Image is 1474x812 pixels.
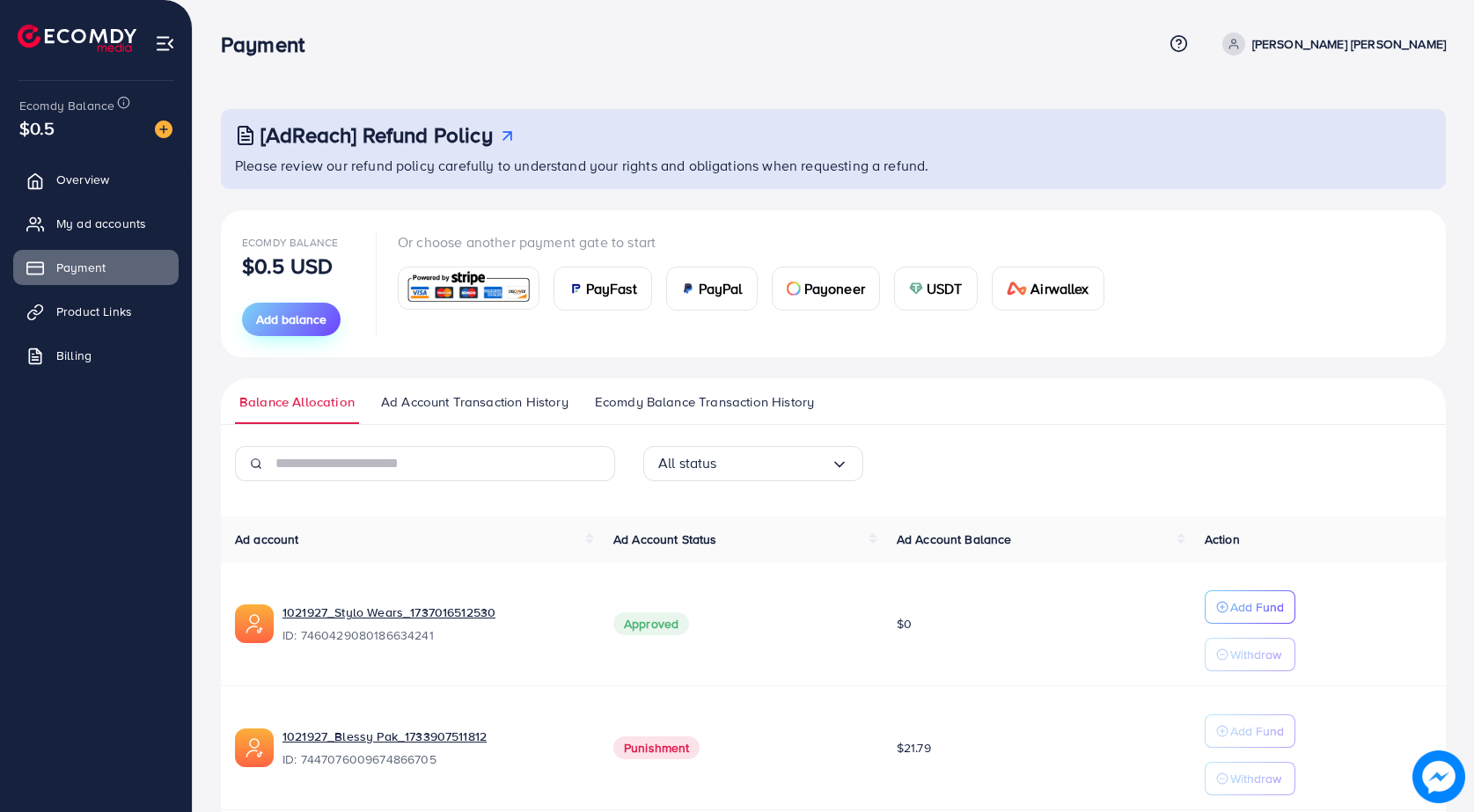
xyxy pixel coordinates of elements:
[56,259,106,276] span: Payment
[13,250,179,285] a: Payment
[13,206,179,241] a: My ad accounts
[260,122,493,148] h3: [AdReach] Refund Policy
[13,338,179,373] a: Billing
[804,278,865,299] span: Payoneer
[155,121,172,138] img: image
[1205,530,1240,548] span: Action
[19,97,114,114] span: Ecomdy Balance
[1205,590,1295,624] button: Add Fund
[1230,596,1284,618] p: Add Fund
[1030,278,1089,299] span: Airwallex
[221,32,319,57] h3: Payment
[19,115,55,141] span: $0.5
[909,282,923,296] img: card
[894,267,978,311] a: cardUSDT
[787,282,801,296] img: card
[681,282,695,296] img: card
[282,750,585,768] span: ID: 7447076009674866705
[242,303,341,336] button: Add balance
[282,728,487,745] a: 1021927_Blessy Pak_1733907511812
[772,267,880,311] a: cardPayoneer
[1215,33,1446,55] a: [PERSON_NAME] [PERSON_NAME]
[1205,714,1295,748] button: Add Fund
[658,450,717,477] span: All status
[1252,33,1446,55] p: [PERSON_NAME] [PERSON_NAME]
[18,25,136,52] img: logo
[235,530,299,548] span: Ad account
[398,267,539,310] a: card
[1412,750,1465,803] img: image
[554,267,652,311] a: cardPayFast
[897,739,931,757] span: $21.79
[1230,768,1281,789] p: Withdraw
[666,267,758,311] a: cardPayPal
[568,282,583,296] img: card
[613,530,717,548] span: Ad Account Status
[282,604,495,621] a: 1021927_Stylo Wears_1737016512530
[404,269,533,307] img: card
[613,612,689,635] span: Approved
[242,255,333,276] p: $0.5 USD
[239,392,355,412] span: Balance Allocation
[927,278,963,299] span: USDT
[56,171,109,188] span: Overview
[1205,762,1295,795] button: Withdraw
[717,450,831,477] input: Search for option
[381,392,568,412] span: Ad Account Transaction History
[282,604,585,644] div: <span class='underline'>1021927_Stylo Wears_1737016512530</span></br>7460429080186634241
[235,604,274,643] img: ic-ads-acc.e4c84228.svg
[586,278,637,299] span: PayFast
[256,311,326,328] span: Add balance
[992,267,1104,311] a: cardAirwallex
[613,736,700,759] span: Punishment
[13,162,179,197] a: Overview
[155,33,175,54] img: menu
[897,615,912,633] span: $0
[13,294,179,329] a: Product Links
[56,215,146,232] span: My ad accounts
[242,235,338,250] span: Ecomdy Balance
[56,347,92,364] span: Billing
[235,728,274,767] img: ic-ads-acc.e4c84228.svg
[398,231,1118,252] p: Or choose another payment gate to start
[1230,721,1284,742] p: Add Fund
[56,303,132,320] span: Product Links
[897,530,1012,548] span: Ad Account Balance
[235,155,1435,176] p: Please review our refund policy carefully to understand your rights and obligations when requesti...
[1205,638,1295,671] button: Withdraw
[1230,644,1281,665] p: Withdraw
[282,626,585,644] span: ID: 7460429080186634241
[282,728,585,768] div: <span class='underline'>1021927_Blessy Pak_1733907511812</span></br>7447076009674866705
[1007,282,1028,296] img: card
[699,278,743,299] span: PayPal
[643,446,863,481] div: Search for option
[595,392,814,412] span: Ecomdy Balance Transaction History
